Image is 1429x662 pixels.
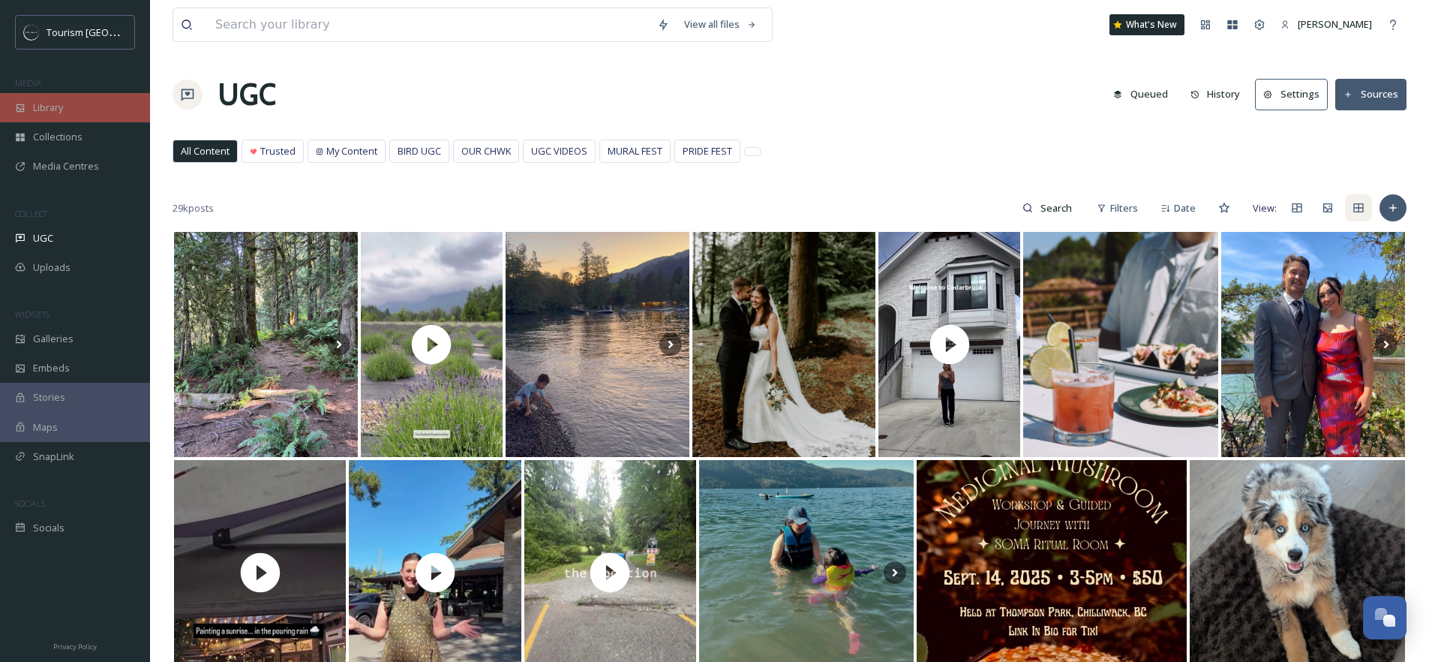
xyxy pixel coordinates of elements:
span: MEDIA [15,77,41,89]
span: View: [1253,201,1277,215]
span: Filters [1110,201,1138,215]
span: Trusted [260,144,296,158]
button: Queued [1106,80,1175,109]
span: Embeds [33,361,70,375]
a: Privacy Policy [53,636,97,654]
span: UGC VIDEOS [531,144,587,158]
span: OUR CHWK [461,144,511,158]
span: Maps [33,420,58,435]
span: PRIDE FEST [683,144,732,158]
button: Settings [1255,79,1328,110]
span: Collections [33,130,83,144]
span: WIDGETS [15,308,50,320]
span: Privacy Policy [53,642,97,651]
span: Uploads [33,260,71,275]
span: 29k posts [173,201,214,215]
span: Date [1174,201,1196,215]
span: UGC [33,231,53,245]
a: What's New [1109,14,1184,35]
span: COLLECT [15,208,47,219]
img: thumbnail [878,232,1020,457]
img: thumbnail [361,232,503,457]
span: SOCIALS [15,498,45,509]
span: My Content [326,144,377,158]
a: Queued [1106,80,1183,109]
span: Socials [33,521,65,535]
button: History [1183,80,1248,109]
span: BIRD UGC [398,144,441,158]
img: OMNISEND%20Email%20Square%20Images%20.png [24,25,39,40]
a: View all files [677,10,764,39]
a: Settings [1255,79,1335,110]
a: [PERSON_NAME] [1273,10,1379,39]
span: SnapLink [33,450,74,464]
span: Galleries [33,332,74,346]
a: History [1183,80,1256,109]
a: UGC [218,72,276,117]
span: Stories [33,390,65,405]
img: The Air in Chilliwack isn’t great right now but if you get into the forest it’s much better. Greg... [174,232,358,457]
img: We feel fortunate to have been a part of Caleb and Chars' big day. It poured rain all morning, bu... [692,232,876,457]
span: Library [33,101,63,115]
button: Open Chat [1363,596,1406,639]
button: Sources [1335,79,1406,110]
img: #cultuslake #maplecabin 이날을 위해 4월달에 무려 3번을 도전😆 결국 예약에 성공했다🥹🥹 (8월 예약은 4월에 열림) 캐빈 이용객들만 갈 수 있는 프라이빗... [506,232,689,457]
span: Tourism [GEOGRAPHIC_DATA] [47,25,181,39]
input: Search your library [208,8,650,41]
span: Media Centres [33,159,99,173]
span: All Content [181,144,230,158]
span: MURAL FEST [608,144,662,158]
img: Mondays call for tacos. And maybe… just maybe… a marg (or two). $5 tacos. $7 margs. All day. [1023,232,1218,457]
img: It’s been such a full summer of brows, but here’s a peek at life outside the studio—wedding celeb... [1221,232,1405,457]
span: [PERSON_NAME] [1298,17,1372,31]
input: Search [1033,193,1082,223]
